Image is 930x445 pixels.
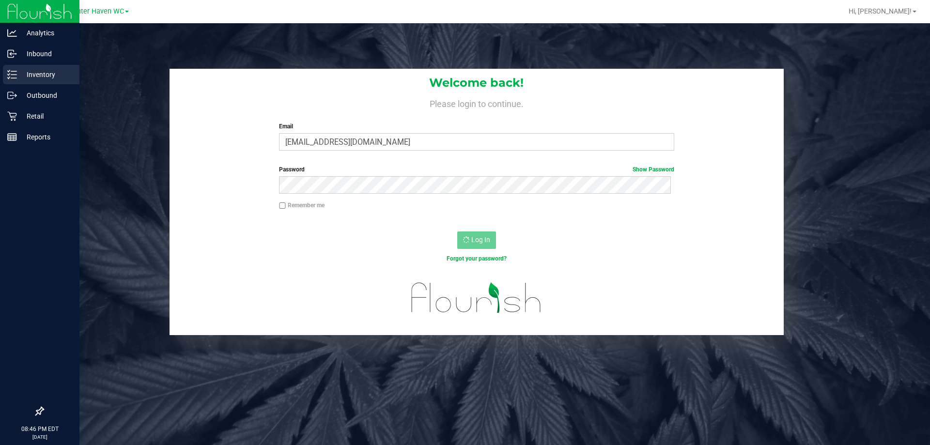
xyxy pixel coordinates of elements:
[279,201,325,210] label: Remember me
[633,166,674,173] a: Show Password
[279,202,286,209] input: Remember me
[7,91,17,100] inline-svg: Outbound
[7,111,17,121] inline-svg: Retail
[17,69,75,80] p: Inventory
[17,131,75,143] p: Reports
[7,70,17,79] inline-svg: Inventory
[471,236,490,244] span: Log In
[457,231,496,249] button: Log In
[170,77,784,89] h1: Welcome back!
[17,110,75,122] p: Retail
[17,48,75,60] p: Inbound
[849,7,912,15] span: Hi, [PERSON_NAME]!
[7,28,17,38] inline-svg: Analytics
[4,433,75,441] p: [DATE]
[69,7,124,15] span: Winter Haven WC
[7,49,17,59] inline-svg: Inbound
[279,166,305,173] span: Password
[400,273,553,322] img: flourish_logo.svg
[447,255,507,262] a: Forgot your password?
[170,97,784,108] h4: Please login to continue.
[17,27,75,39] p: Analytics
[7,132,17,142] inline-svg: Reports
[4,425,75,433] p: 08:46 PM EDT
[279,122,674,131] label: Email
[17,90,75,101] p: Outbound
